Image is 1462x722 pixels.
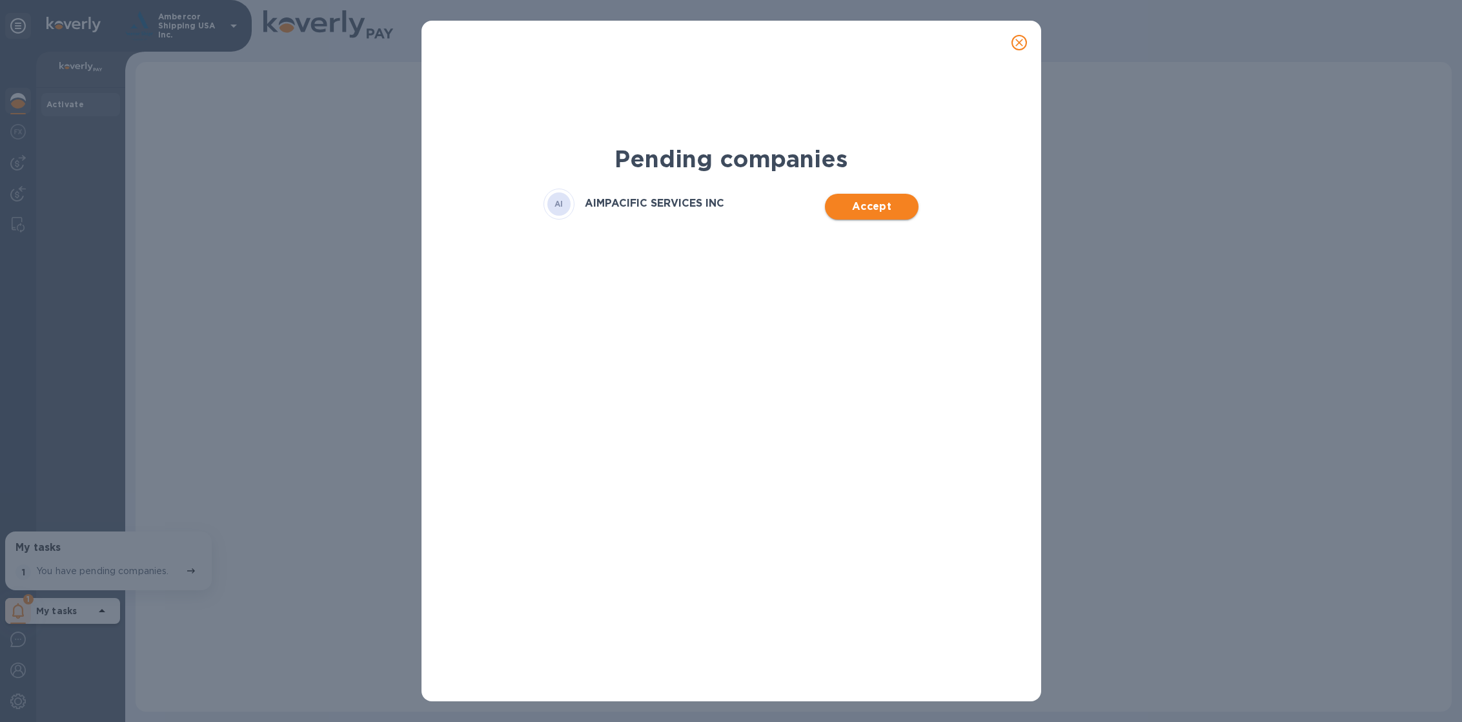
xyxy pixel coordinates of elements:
[585,198,724,210] h3: AIMPACIFIC SERVICES INC
[1004,27,1035,58] button: close
[554,199,563,209] b: AI
[614,145,848,173] b: Pending companies
[825,194,919,220] button: Accept
[835,199,908,214] span: Accept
